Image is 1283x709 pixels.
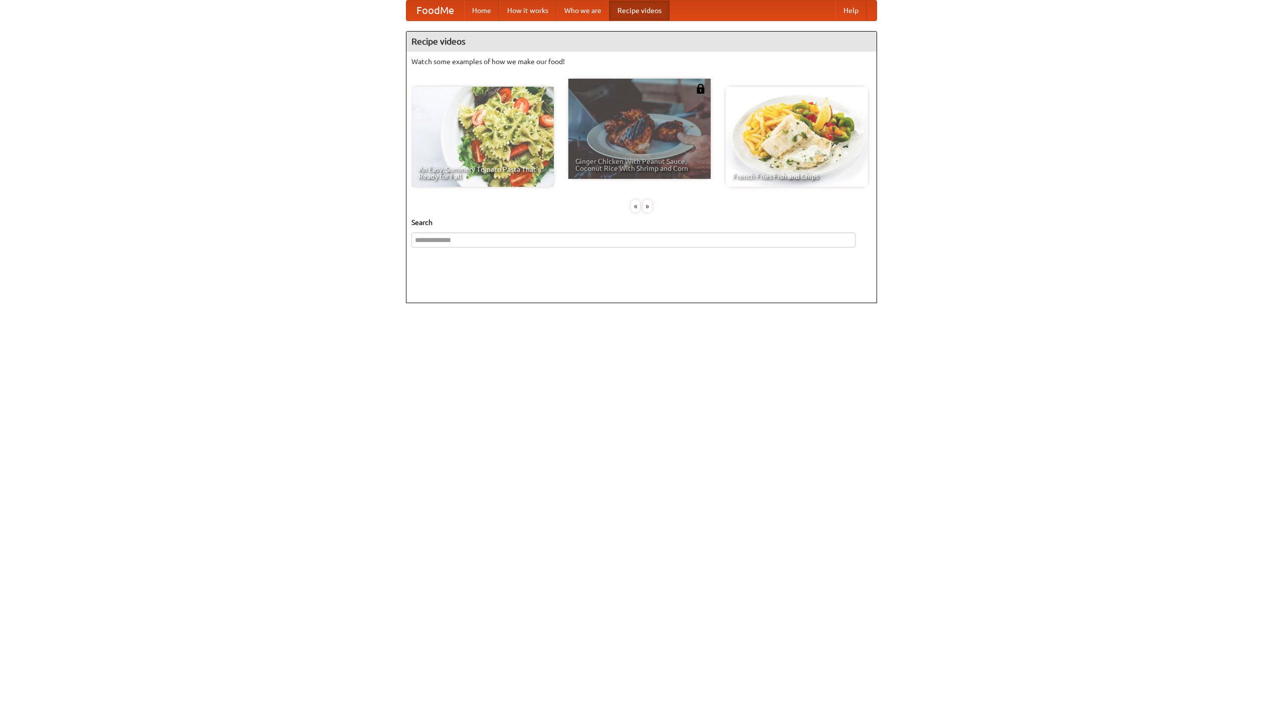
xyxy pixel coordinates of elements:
[418,166,547,180] span: An Easy, Summery Tomato Pasta That's Ready for Fall
[406,1,464,21] a: FoodMe
[631,200,640,212] div: «
[835,1,867,21] a: Help
[411,57,872,67] p: Watch some examples of how we make our food!
[406,32,877,52] h4: Recipe videos
[499,1,556,21] a: How it works
[726,87,868,187] a: French Fries Fish and Chips
[643,200,652,212] div: »
[696,84,706,94] img: 483408.png
[411,217,872,227] h5: Search
[464,1,499,21] a: Home
[733,173,861,180] span: French Fries Fish and Chips
[609,1,670,21] a: Recipe videos
[411,87,554,187] a: An Easy, Summery Tomato Pasta That's Ready for Fall
[556,1,609,21] a: Who we are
